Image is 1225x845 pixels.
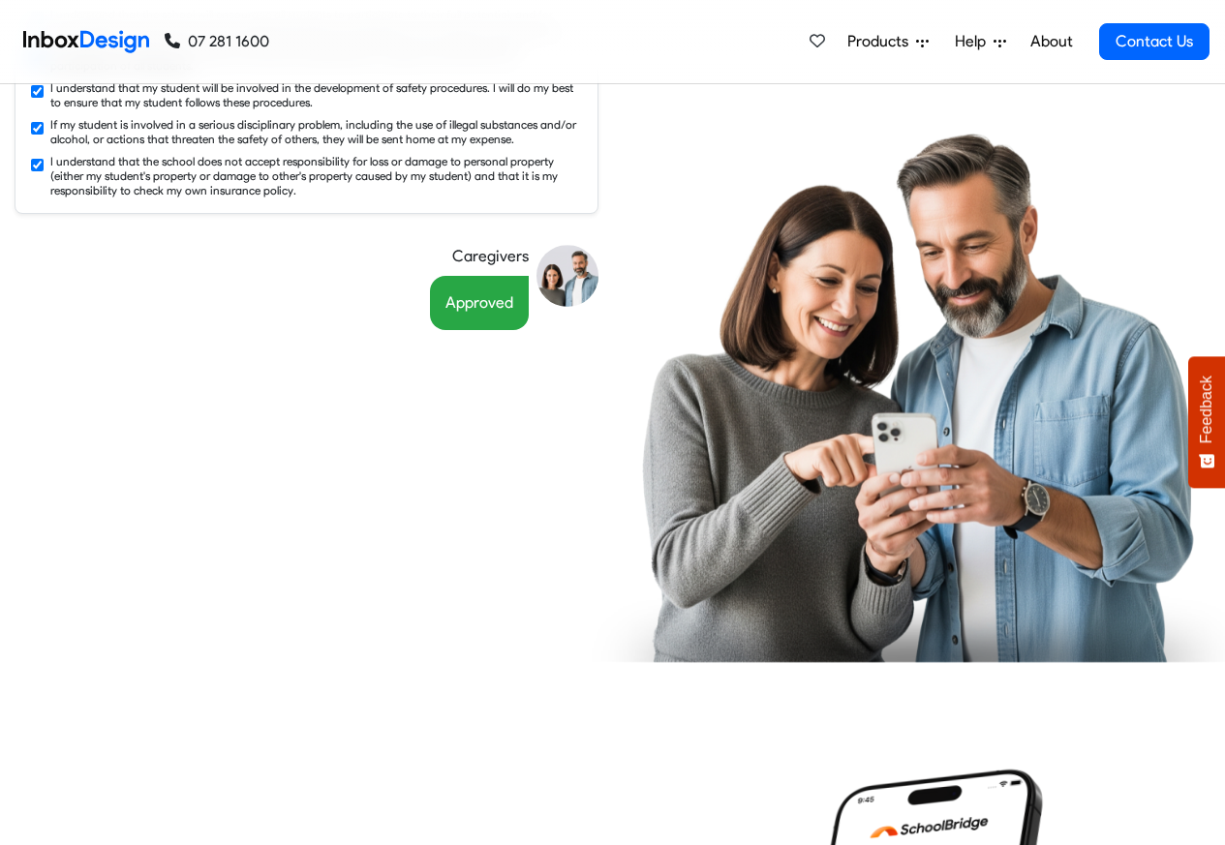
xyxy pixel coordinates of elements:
[840,22,936,61] a: Products
[452,245,529,268] div: Caregivers
[847,30,916,53] span: Products
[165,30,269,53] a: 07 281 1600
[50,117,582,146] label: If my student is involved in a serious disciplinary problem, including the use of illegal substan...
[1099,23,1210,60] a: Contact Us
[1188,356,1225,488] button: Feedback - Show survey
[536,245,598,307] img: cargiver_avatar.png
[430,276,529,330] div: Approved
[1198,376,1215,443] span: Feedback
[50,80,582,109] label: I understand that my student will be involved in the development of safety procedures. I will do ...
[50,154,582,197] label: I understand that the school does not accept responsibility for loss or damage to personal proper...
[1025,22,1078,61] a: About
[947,22,1014,61] a: Help
[955,30,994,53] span: Help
